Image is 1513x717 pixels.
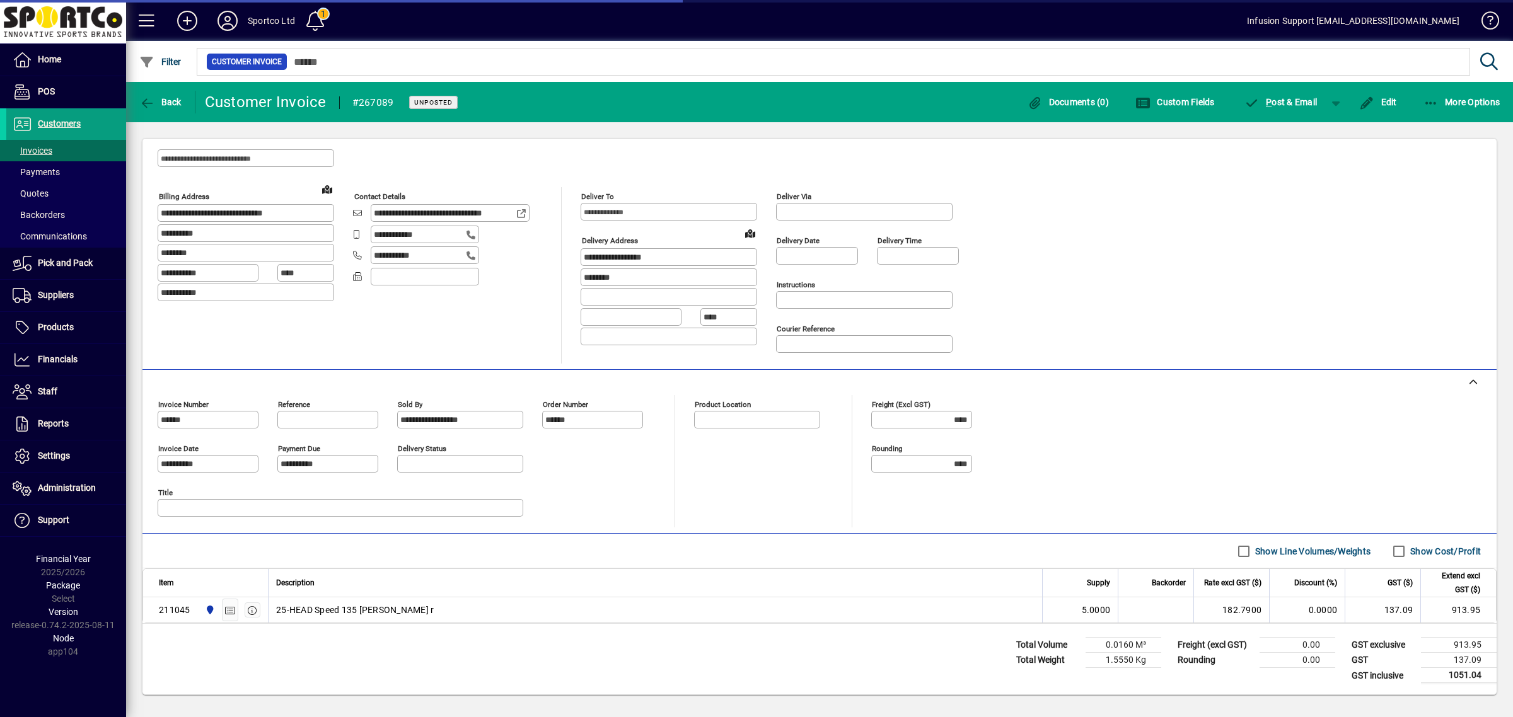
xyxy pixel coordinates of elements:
div: #267089 [352,93,394,113]
td: 1.5550 Kg [1086,653,1161,668]
div: Sportco Ltd [248,11,295,31]
a: POS [6,76,126,108]
span: P [1266,97,1272,107]
td: 913.95 [1421,638,1497,653]
a: Pick and Pack [6,248,126,279]
span: Item [159,576,174,590]
span: ost & Email [1244,97,1318,107]
mat-label: Sold by [398,400,422,409]
mat-label: Delivery status [398,444,446,453]
mat-label: Order number [543,400,588,409]
span: Support [38,515,69,525]
button: Add [167,9,207,32]
a: Quotes [6,183,126,204]
span: 25-HEAD Speed 135 [PERSON_NAME] r [276,604,434,616]
span: POS [38,86,55,96]
mat-label: Freight (excl GST) [872,400,930,409]
td: GST [1345,653,1421,668]
mat-label: Instructions [777,280,815,289]
span: Unposted [414,98,453,106]
span: Suppliers [38,290,74,300]
td: 137.09 [1345,597,1420,622]
mat-label: Deliver via [777,192,811,201]
span: Payments [13,167,60,177]
td: GST inclusive [1345,668,1421,684]
span: Package [46,580,80,590]
a: Staff [6,376,126,408]
td: 0.00 [1260,638,1335,653]
mat-label: Rounding [872,444,902,453]
span: Invoices [13,146,52,156]
app-page-header-button: Back [126,91,195,113]
span: Quotes [13,188,49,198]
a: Administration [6,473,126,504]
button: Documents (0) [1024,91,1112,113]
span: Products [38,322,74,332]
mat-label: Deliver To [581,192,614,201]
a: Settings [6,440,126,472]
span: Description [276,576,315,590]
div: 182.7900 [1202,604,1261,616]
span: Settings [38,450,70,461]
td: 913.95 [1420,597,1496,622]
span: Edit [1359,97,1397,107]
label: Show Cost/Profit [1408,545,1481,558]
mat-label: Payment due [278,444,320,453]
span: Documents (0) [1027,97,1109,107]
span: Supply [1087,576,1110,590]
td: 137.09 [1421,653,1497,668]
span: Backorder [1152,576,1186,590]
mat-label: Reference [278,400,310,409]
a: Knowledge Base [1472,3,1497,43]
a: Suppliers [6,280,126,311]
span: 5.0000 [1082,604,1111,616]
div: 211045 [159,604,190,616]
span: Financial Year [36,554,91,564]
a: Communications [6,226,126,247]
span: Financials [38,354,78,364]
a: Financials [6,344,126,376]
mat-label: Delivery time [878,236,922,245]
mat-label: Invoice number [158,400,209,409]
td: 0.0160 M³ [1086,638,1161,653]
mat-label: Product location [695,400,751,409]
mat-label: Delivery date [777,236,820,245]
span: Staff [38,386,57,396]
span: More Options [1423,97,1500,107]
span: Communications [13,231,87,241]
span: Node [53,633,74,643]
span: Custom Fields [1135,97,1215,107]
td: Rounding [1171,653,1260,668]
a: Backorders [6,204,126,226]
a: Products [6,312,126,343]
a: Support [6,505,126,536]
span: Filter [139,57,182,67]
td: 0.00 [1260,653,1335,668]
button: Custom Fields [1132,91,1218,113]
button: More Options [1420,91,1504,113]
span: Customers [38,118,81,129]
span: Pick and Pack [38,258,93,268]
span: Discount (%) [1294,576,1337,590]
span: GST ($) [1388,576,1413,590]
span: Back [139,97,182,107]
span: Reports [38,418,69,428]
a: Invoices [6,140,126,161]
span: Extend excl GST ($) [1429,569,1480,597]
label: Show Line Volumes/Weights [1253,545,1371,558]
a: Reports [6,408,126,440]
a: Payments [6,161,126,183]
td: Freight (excl GST) [1171,638,1260,653]
a: View on map [740,223,760,243]
div: Infusion Support [EMAIL_ADDRESS][DOMAIN_NAME] [1247,11,1459,31]
button: Filter [136,50,185,73]
span: Customer Invoice [212,55,282,68]
td: Total Volume [1010,638,1086,653]
button: Back [136,91,185,113]
td: Total Weight [1010,653,1086,668]
span: Home [38,54,61,64]
button: Post & Email [1238,91,1324,113]
span: Rate excl GST ($) [1204,576,1261,590]
span: Administration [38,483,96,493]
td: 1051.04 [1421,668,1497,684]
